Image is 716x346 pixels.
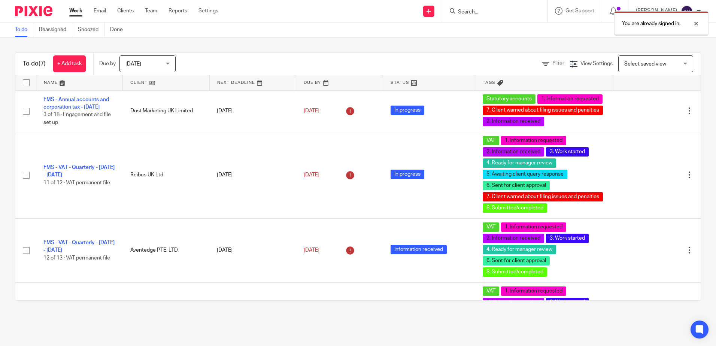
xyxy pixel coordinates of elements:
span: 3. Work started [546,147,589,157]
a: Work [69,7,82,15]
span: 2. Information received [483,117,544,126]
a: FMS - VAT - Quarterly - [DATE] - [DATE] [43,165,115,177]
a: FMS - VAT - Quarterly - [DATE] - [DATE] [43,240,115,253]
a: Settings [198,7,218,15]
span: Select saved view [624,61,666,67]
span: [DATE] [304,108,319,113]
span: 7. Client warned about filing issues and penalties [483,106,603,115]
a: Team [145,7,157,15]
td: [DATE] [209,90,296,132]
p: Due by [99,60,116,67]
td: [DATE] [209,132,296,218]
span: 1. Information requested [501,286,566,296]
a: + Add task [53,55,86,72]
a: FMS - Annual accounts and corporation tax - [DATE] [43,97,109,110]
td: Dost Marketing UK Limited [123,90,210,132]
span: 2. Information received [483,234,544,243]
span: VAT [483,222,499,232]
span: 11 of 12 · VAT permanent file [43,180,110,185]
span: 4. Ready for manager review [483,245,556,254]
span: 12 of 13 · VAT permanent file [43,255,110,261]
td: Reibus UK Ltd [123,132,210,218]
a: Reassigned [39,22,72,37]
span: Information received [391,245,447,254]
span: Filter [552,61,564,66]
span: 3. Work started [546,234,589,243]
p: You are already signed in. [622,20,680,27]
a: Done [110,22,128,37]
span: 1. Information requested [501,222,566,232]
span: 6. Sent for client approval [483,256,550,265]
span: Statutory accounts [483,94,536,104]
td: Aventedge PTE. LTD. [123,218,210,282]
span: VAT [483,286,499,296]
span: 8. Submitted/completed [483,203,547,213]
img: Pixie [15,6,52,16]
a: Snoozed [78,22,104,37]
span: 2. Information received [483,298,544,307]
td: [DATE] [209,218,296,282]
span: [DATE] [304,172,319,177]
span: (7) [39,61,46,67]
img: svg%3E [681,5,693,17]
h1: To do [23,60,46,68]
span: 1. Information requested [537,94,603,104]
span: In progress [391,106,424,115]
span: 2. Information received [483,147,544,157]
span: In progress [391,170,424,179]
span: View Settings [580,61,613,66]
span: 6. Sent for client approval [483,181,550,190]
span: 4. Ready for manager review [483,158,556,168]
span: VAT [483,136,499,145]
span: 7. Client warned about filing issues and penalties [483,192,603,201]
span: Tags [483,81,495,85]
span: 5. Awaiting client query response [483,170,567,179]
span: 3. Work started [546,298,589,307]
a: Clients [117,7,134,15]
span: 1. Information requested [501,136,566,145]
a: Email [94,7,106,15]
a: Reports [169,7,187,15]
span: [DATE] [304,248,319,253]
a: To do [15,22,33,37]
span: [DATE] [125,61,141,67]
span: 3 of 18 · Engagement and file set up [43,112,111,125]
span: 8. Submitted/completed [483,267,547,277]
